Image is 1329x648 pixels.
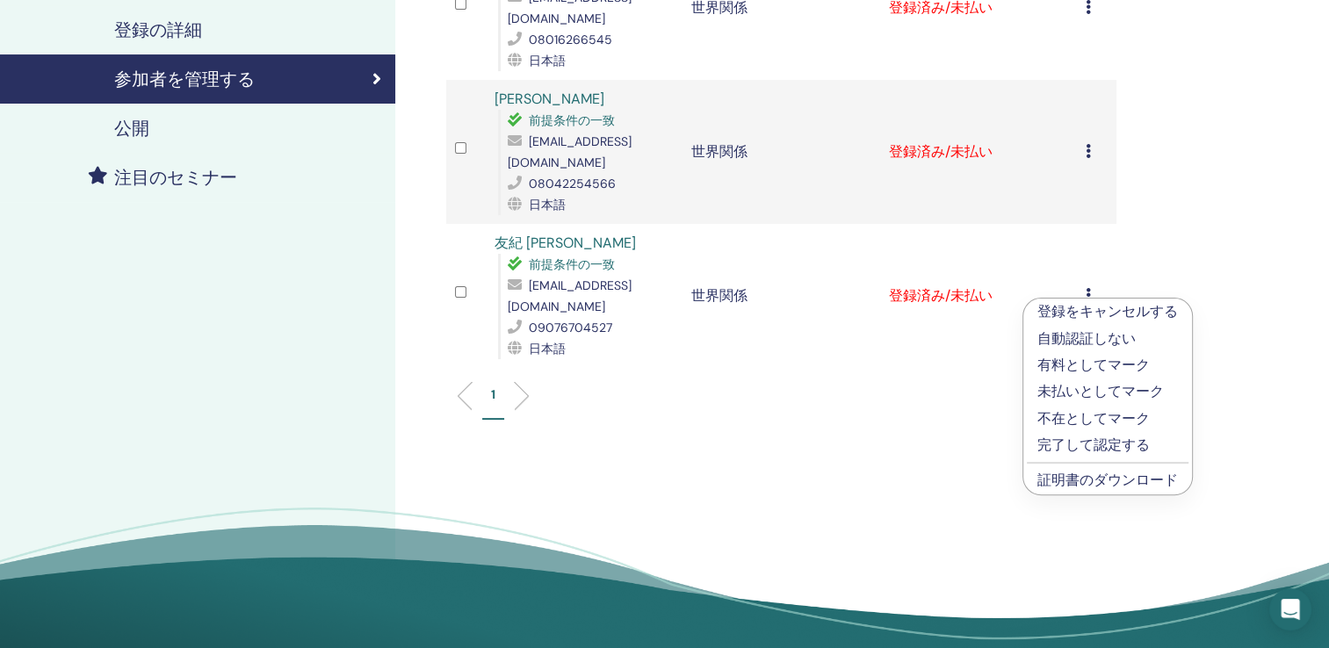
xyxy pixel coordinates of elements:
span: 日本語 [529,197,566,212]
span: 前提条件の一致 [529,256,615,272]
p: 未払いとしてマーク [1037,381,1178,402]
span: 日本語 [529,53,566,68]
h4: 注目のセミナー [114,167,237,188]
p: 1 [491,385,495,404]
span: 09076704527 [529,320,612,335]
td: 世界関係 [683,80,879,224]
span: 前提条件の一致 [529,112,615,128]
p: 登録をキャンセルする [1037,301,1178,322]
span: 08042254566 [529,176,616,191]
td: 世界関係 [683,224,879,368]
div: インターコムメッセンジャーを開く [1269,588,1311,630]
a: 友紀 [PERSON_NAME] [495,234,636,252]
span: [EMAIL_ADDRESS][DOMAIN_NAME] [508,277,632,314]
a: [PERSON_NAME] [495,90,604,108]
a: 証明書のダウンロード [1037,471,1178,489]
p: 完了して認定する [1037,435,1178,456]
p: 有料としてマーク [1037,355,1178,376]
h4: 公開 [114,118,149,139]
p: 不在としてマーク [1037,408,1178,429]
span: 日本語 [529,341,566,356]
p: 自動認証しない [1037,328,1178,349]
h4: 登録の詳細 [114,19,202,40]
span: 08016266545 [529,32,612,47]
h4: 参加者を管理する [114,68,255,90]
span: [EMAIL_ADDRESS][DOMAIN_NAME] [508,133,632,170]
